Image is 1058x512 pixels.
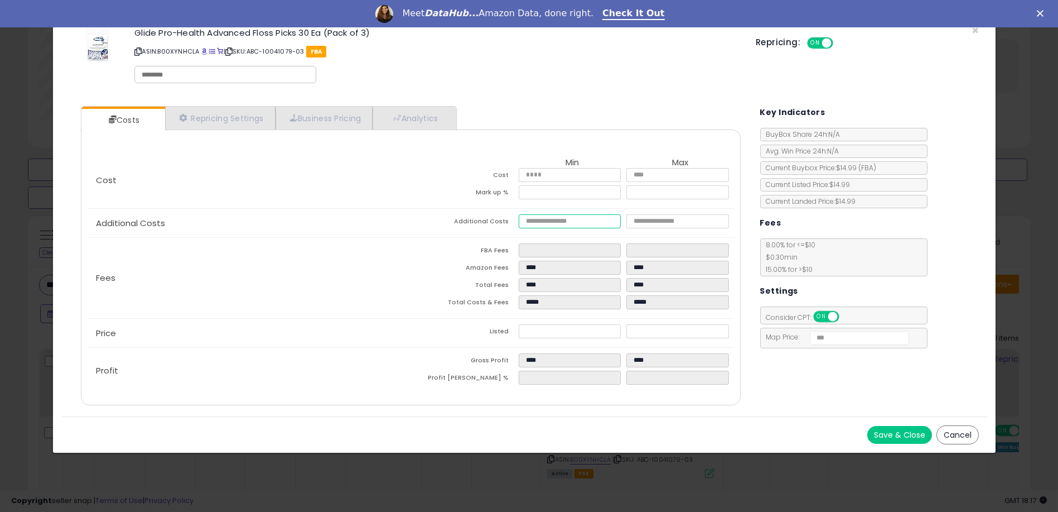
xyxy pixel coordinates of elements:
[760,216,781,230] h5: Fees
[134,28,739,37] h3: Glide Pro-Health Advanced Floss Picks 30 Ea (Pack of 3)
[761,265,813,274] span: 15.00 % for > $10
[87,274,410,283] p: Fees
[410,185,518,203] td: Mark up %
[410,278,518,295] td: Total Fees
[761,130,840,139] span: BuyBox Share 24h: N/A
[373,107,455,130] a: Analytics
[519,158,626,168] th: Min
[209,47,215,56] a: All offer listings
[761,197,856,206] span: Current Landed Price: $14.99
[761,252,798,262] span: $0.30 min
[410,214,518,232] td: Additional Costs
[201,47,207,56] a: BuyBox page
[936,425,979,444] button: Cancel
[761,180,851,189] span: Current Listed Price: $14.99
[626,158,734,168] th: Max
[87,176,410,185] p: Cost
[972,22,979,39] span: ×
[837,312,855,322] span: OFF
[410,353,518,371] td: Gross Profit
[761,313,854,322] span: Consider CPT:
[760,284,798,298] h5: Settings
[859,163,877,173] span: ( FBA )
[217,47,223,56] a: Your listing only
[306,46,327,58] span: FBA
[837,163,877,173] span: $14.99
[602,8,665,20] a: Check It Out
[756,38,800,47] h5: Repricing:
[410,371,518,388] td: Profit [PERSON_NAME] %
[410,324,518,342] td: Listed
[87,329,410,338] p: Price
[761,163,877,173] span: Current Buybox Price:
[402,8,593,19] div: Meet Amazon Data, done right.
[424,8,479,18] i: DataHub...
[761,146,839,156] span: Avg. Win Price 24h: N/A
[276,107,373,130] a: Business Pricing
[814,312,828,322] span: ON
[1037,10,1048,17] div: Close
[410,168,518,185] td: Cost
[410,243,518,261] td: FBA Fees
[410,261,518,278] td: Amazon Fees
[165,107,276,130] a: Repricing Settings
[760,106,825,119] h5: Key Indicators
[867,426,932,444] button: Save & Close
[375,5,393,23] img: Profile image for Georgie
[86,28,110,62] img: 41PsfHleWsL._SL60_.jpg
[87,219,410,228] p: Additional Costs
[134,42,739,60] p: ASIN: B00XYNHCLA | SKU: ABC-10041079-03
[832,39,849,48] span: OFF
[761,332,910,342] span: Map Price:
[410,295,518,313] td: Total Costs & Fees
[761,240,816,274] span: 8.00 % for <= $10
[808,39,822,48] span: ON
[87,366,410,375] p: Profit
[81,109,164,131] a: Costs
